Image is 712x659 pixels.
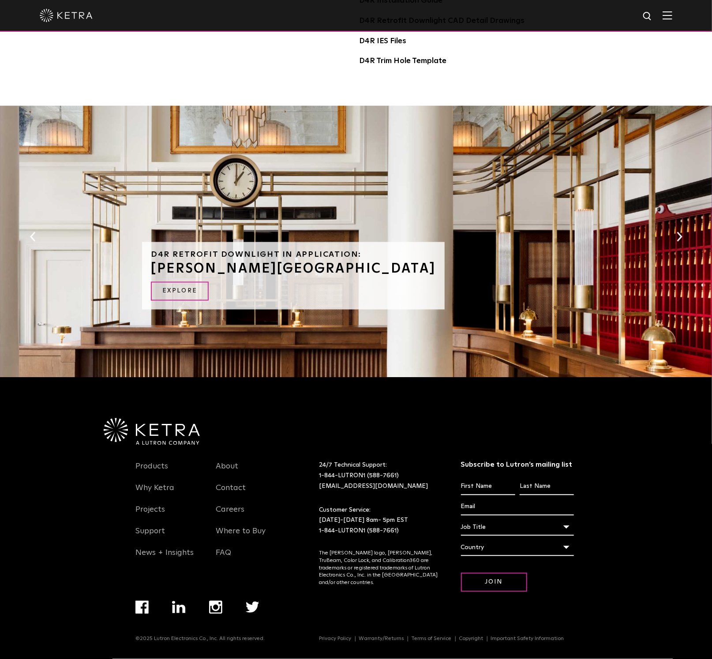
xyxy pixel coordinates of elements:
[216,505,244,525] a: Careers
[172,601,186,614] img: linkedin
[216,462,238,482] a: About
[319,483,428,490] a: [EMAIL_ADDRESS][DOMAIN_NAME]
[135,505,165,525] a: Projects
[135,548,194,569] a: News + Insights
[135,461,202,569] div: Navigation Menu
[151,262,436,276] h3: [PERSON_NAME][GEOGRAPHIC_DATA]
[359,57,446,65] a: D4R Trim Hole Template
[135,483,174,504] a: Why Ketra
[319,550,439,587] p: The [PERSON_NAME] logo, [PERSON_NAME], TruBeam, Color Lock, and Calibration360 are trademarks or ...
[216,461,283,569] div: Navigation Menu
[216,527,266,547] a: Where to Buy
[356,637,408,642] a: Warranty/Returns
[135,636,265,642] p: ©2025 Lutron Electronics Co., Inc. All rights reserved.
[461,499,574,516] input: Email
[135,601,282,636] div: Navigation Menu
[520,479,574,495] input: Last Name
[209,601,222,614] img: instagram
[319,473,399,479] a: 1-844-LUTRON1 (588-7661)
[461,539,574,556] div: Country
[319,461,439,492] p: 24/7 Technical Support:
[151,282,209,301] a: EXPLORE
[28,231,37,243] button: Previous
[40,9,93,22] img: ketra-logo-2019-white
[246,602,259,613] img: twitter
[408,637,456,642] a: Terms of Service
[461,479,515,495] input: First Name
[461,573,527,592] input: Join
[135,601,149,614] img: facebook
[319,636,577,642] div: Navigation Menu
[359,37,406,45] a: D4R IES Files
[316,637,356,642] a: Privacy Policy
[675,231,684,243] button: Next
[135,462,168,482] a: Products
[319,505,439,537] p: Customer Service: [DATE]-[DATE] 8am- 5pm EST
[461,519,574,536] div: Job Title
[216,483,246,504] a: Contact
[104,418,200,446] img: Ketra-aLutronCo_White_RGB
[216,548,231,569] a: FAQ
[135,527,165,547] a: Support
[461,461,574,470] h3: Subscribe to Lutron’s mailing list
[151,251,436,259] h6: D4R Retrofit Downlight in Application:
[487,637,568,642] a: Important Safety Information
[319,528,399,534] a: 1-844-LUTRON1 (588-7661)
[663,11,672,19] img: Hamburger%20Nav.svg
[642,11,653,22] img: search icon
[456,637,487,642] a: Copyright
